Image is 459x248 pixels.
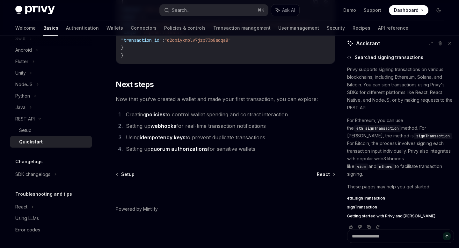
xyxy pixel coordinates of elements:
[378,20,408,36] a: API reference
[121,45,124,51] span: }
[15,58,28,65] div: Flutter
[160,4,268,16] button: Search...⌘K
[172,6,190,14] div: Search...
[347,54,454,61] button: Searched signing transactions
[433,5,444,15] button: Toggle dark mode
[15,115,35,123] div: REST API
[15,6,55,15] img: dark logo
[164,37,231,43] span: "d2obiyxnblv7jzp73b8scqa8"
[10,125,92,136] a: Setup
[10,136,92,148] a: Quickstart
[124,133,335,142] li: Using to prevent duplicate transactions
[347,214,435,219] span: Getting started with Privy and [PERSON_NAME]
[258,8,264,13] span: ⌘ K
[379,164,392,169] span: ethers
[389,5,428,15] a: Dashboard
[15,92,30,100] div: Python
[121,171,135,178] span: Setup
[124,144,335,153] li: Setting up for sensitive wallets
[15,69,26,77] div: Unity
[356,126,399,131] span: eth_signTransaction
[131,20,157,36] a: Connectors
[15,215,39,222] div: Using LLMs
[347,66,454,112] p: Privy supports signing transactions on various blockchains, including Ethereum, Solana, and Bitco...
[347,196,454,201] a: eth_signTransaction
[353,20,370,36] a: Recipes
[150,146,208,152] a: quorum authorizations
[10,213,92,224] a: Using LLMs
[271,4,299,16] button: Ask AI
[124,110,335,119] li: Creating to control wallet spending and contract interaction
[140,134,186,141] a: idempotency keys
[327,20,345,36] a: Security
[116,206,158,212] a: Powered by Mintlify
[278,20,319,36] a: User management
[15,81,33,88] div: NodeJS
[15,46,32,54] div: Android
[213,20,271,36] a: Transaction management
[364,7,381,13] a: Support
[66,20,99,36] a: Authentication
[282,7,295,13] span: Ask AI
[15,203,27,211] div: React
[15,171,50,178] div: SDK changelogs
[15,104,25,111] div: Java
[162,37,164,43] span: :
[317,171,330,178] span: React
[146,111,165,118] a: policies
[10,224,92,236] a: Error codes
[394,7,419,13] span: Dashboard
[19,127,32,134] div: Setup
[343,7,356,13] a: Demo
[347,205,377,210] span: signTransaction
[347,117,454,178] p: For Ethereum, you can use the method. For [PERSON_NAME], the method is . For Bitcoin, the process...
[164,20,206,36] a: Policies & controls
[124,121,335,130] li: Setting up for real-time transaction notifications
[121,53,124,58] span: }
[357,164,366,169] span: viem
[15,226,40,234] div: Error codes
[347,214,454,219] a: Getting started with Privy and [PERSON_NAME]
[121,37,162,43] span: "transaction_id"
[347,196,385,201] span: eth_signTransaction
[443,232,451,240] button: Send message
[355,54,423,61] span: Searched signing transactions
[150,123,176,129] a: webhooks
[15,20,36,36] a: Welcome
[347,183,454,191] p: These pages may help you get started:
[19,138,43,146] div: Quickstart
[347,205,454,210] a: signTransaction
[15,190,72,198] h5: Troubleshooting and tips
[416,134,450,139] span: signTransaction
[317,171,335,178] a: React
[15,158,43,165] h5: Changelogs
[356,40,380,47] span: Assistant
[43,20,58,36] a: Basics
[116,171,135,178] a: Setup
[116,95,335,104] span: Now that you’ve created a wallet and made your first transaction, you can explore:
[116,79,154,90] span: Next steps
[106,20,123,36] a: Wallets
